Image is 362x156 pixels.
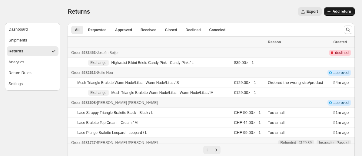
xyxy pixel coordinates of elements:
span: CHF 99.00 × 1 [234,130,261,135]
button: Search and filter results [344,25,352,34]
span: €129.00 × 1 [234,80,256,85]
span: Returns [68,8,90,15]
div: Dashboard [8,26,28,32]
span: declined [335,50,349,55]
time: Friday, September 5, 2025 at 10:20:27 AM [334,130,341,135]
button: Returns [7,46,58,56]
span: [PERSON_NAME] [PERSON_NAME] [97,141,158,145]
div: - [71,70,264,76]
span: Closed [165,28,177,32]
span: 5282613 [81,71,96,75]
span: Requested [88,28,107,32]
span: Exchange [90,90,106,95]
nav: Pagination [68,144,355,156]
div: - [71,140,264,146]
div: Return Rules [8,70,32,76]
span: Order [71,71,81,75]
span: [PERSON_NAME] [PERSON_NAME] [97,101,158,105]
p: Mesh Triangle Bralette Warm Nude/Lilac - Warm Nude/Lilac / S [77,80,179,85]
div: Shipments [8,37,27,43]
td: Too small [266,128,331,138]
time: Friday, September 5, 2025 at 10:20:27 AM [334,110,341,115]
button: Dashboard [7,25,58,34]
span: Inspection Passed [319,140,349,145]
span: 5281727 [81,141,96,145]
div: Returns [8,48,23,54]
p: Lace Strappy Triangle Bralette Black - Black / L [77,110,153,115]
span: Approved [115,28,132,32]
button: Analytics [7,57,58,67]
button: Return Rules [7,68,58,78]
time: Friday, September 5, 2025 at 10:20:27 AM [334,120,341,125]
span: €129.00 × 1 [234,90,256,95]
span: CHF 44.00 × 1 [234,120,261,125]
span: 5283453 [81,51,96,55]
span: Received [141,28,157,32]
td: Too small [266,108,331,118]
td: ago [332,78,355,88]
span: Reason [268,40,281,44]
button: Add return [324,7,355,16]
div: - [71,50,264,56]
span: Order [71,101,81,105]
div: Refunded [281,140,312,145]
span: All [75,28,79,32]
span: Add return [333,9,351,14]
p: Lace Plunge Bralette Leopard - Leopard / L [77,130,147,135]
button: Next [212,146,221,154]
td: ago [332,128,355,138]
span: Josefin Beijer [97,51,119,55]
div: Settings [8,81,23,87]
td: Too small [266,118,331,128]
span: Order [71,51,81,55]
p: Highwaist Bikini Briefs Candy Pink - Candy Pink / L [111,60,194,65]
span: 5283508 [81,101,96,105]
span: Canceled [209,28,225,32]
div: Analytics [8,59,24,65]
td: ago [332,118,355,128]
span: Created [334,40,347,44]
td: Ordered the wrong size/product [266,78,331,88]
span: CHF 50.00 × 1 [234,110,261,115]
span: Export [307,9,318,14]
span: Exchange [90,60,106,65]
td: ago [332,108,355,118]
p: Lace Bralette Top Cream - Cream / M [77,120,138,125]
button: Settings [7,79,58,89]
button: Export [298,7,322,16]
time: Friday, September 5, 2025 at 10:16:50 AM [334,80,341,85]
span: Order [71,141,81,145]
button: Shipments [7,35,58,45]
div: - [71,100,264,106]
span: Sofie Neu [97,71,113,75]
span: approved [334,100,349,105]
span: $39.00 × 1 [234,60,254,65]
span: Declined [186,28,201,32]
span: €120.39 [299,140,312,145]
p: Mesh Triangle Bralette Warm Nude/Lilac - Warm Nude/Lilac / M [111,90,214,95]
span: approved [334,70,349,75]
